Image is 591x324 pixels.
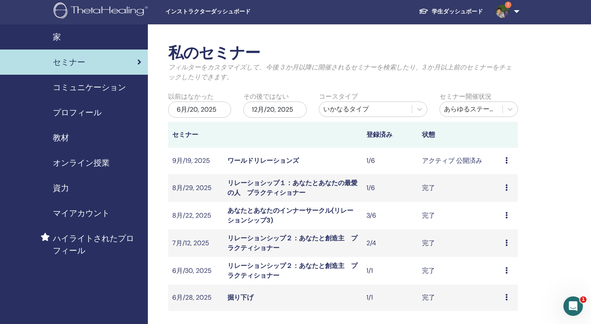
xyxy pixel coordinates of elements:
td: 完了 [418,229,501,257]
span: 7 [505,2,511,8]
span: 教材 [53,132,69,144]
span: コミュニケーション [53,81,126,93]
img: graduation-cap-white.svg [419,8,429,15]
td: 7月/12, 2025 [168,229,224,257]
span: オンライン授業 [53,157,110,169]
td: 9月/19, 2025 [168,148,224,174]
td: 2/4 [362,229,418,257]
a: リレーションシップ２：あなたと創造主 プラクティショナー [227,261,357,280]
a: 掘り下げ [227,293,253,302]
td: アクティブ 公開済み [418,148,501,174]
td: 1/1 [362,257,418,285]
iframe: Intercom live chat [563,296,583,316]
p: フィルターをカスタマイズして、今後 3 か月以降に開催されるセミナーを検索したり、3 か月以上前のセミナーをチェックしたりできます。 [168,63,518,82]
img: default.jpg [496,5,509,18]
label: 以前はなかった [168,92,214,102]
span: 1 [580,296,587,303]
span: インストラクターダッシュボード [165,7,287,16]
div: 12月/20, 2025 [243,102,307,118]
a: あなたとあなたのインナーサークル(リレーションシップ3) [227,206,353,225]
div: いかなるタイプ [323,104,408,114]
a: 学生ダッシュボード [412,4,489,19]
td: 完了 [418,174,501,202]
a: リレーショシップ１：あなたとあなたの最愛の人 プラクティショナー [227,179,357,197]
td: 8月/29, 2025 [168,174,224,202]
h2: 私のセミナー [168,44,518,63]
label: セミナー開催状況 [439,92,491,102]
label: その後ではない [243,92,289,102]
a: ワールドリレーションズ [227,156,299,165]
span: セミナー [53,56,85,68]
td: 6月/30, 2025 [168,257,224,285]
img: logo.png [54,2,151,21]
span: 家 [53,31,61,43]
td: 1/1 [362,285,418,311]
td: 1/6 [362,174,418,202]
th: セミナー [168,122,224,148]
td: 8月/22, 2025 [168,202,224,229]
a: リレーションシップ２：あなたと創造主 プラクティショナー [227,234,357,252]
td: 3/6 [362,202,418,229]
td: 完了 [418,202,501,229]
span: ハイライトされたプロフィール [53,232,141,257]
td: 完了 [418,257,501,285]
th: 状態 [418,122,501,148]
th: 登録済み [362,122,418,148]
td: 1/6 [362,148,418,174]
span: 資力 [53,182,69,194]
label: コースタイプ [319,92,358,102]
div: 6月/20, 2025 [168,102,232,118]
span: マイアカウント [53,207,110,219]
div: あらゆるステータス [444,104,498,114]
td: 完了 [418,285,501,311]
td: 6月/28, 2025 [168,285,224,311]
span: プロフィール [53,106,102,119]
